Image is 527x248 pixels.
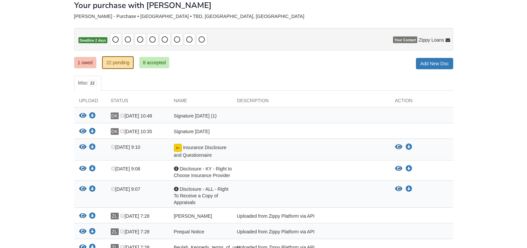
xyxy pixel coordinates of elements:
h1: Your purchase with [PERSON_NAME] [74,1,211,10]
a: Download Douglas_Kennedy_joint_credit [89,214,96,219]
a: Download Disclosure - KY - Right to Choose Insurance Provider [406,166,412,171]
span: [DATE] 10:48 [120,113,152,119]
a: 8 accepted [139,57,170,68]
span: DK [111,113,119,119]
span: Signature [DATE] (1) [174,113,217,119]
a: Download Signature 10.11.25 [89,129,96,134]
span: Prequal Notice [174,229,204,234]
button: View Prequal Notice [79,228,86,235]
button: View Disclosure - ALL - Right To Receive a Copy of Appraisals [395,186,402,192]
button: View Signature 10.11.25 (1) [79,113,86,120]
div: [PERSON_NAME] - Purchase • [GEOGRAPHIC_DATA] • TBD, [GEOGRAPHIC_DATA], [GEOGRAPHIC_DATA] [74,14,453,19]
span: ZL [111,228,119,235]
a: Download Disclosure - KY - Right to Choose Insurance Provider [89,166,96,172]
a: 22 pending [102,56,134,69]
div: Description [232,97,390,107]
span: [DATE] 7:28 [120,213,149,219]
button: View Signature 10.11.25 [79,128,86,135]
span: Deadline 2 days [78,37,107,44]
span: Your Contact [393,37,417,43]
a: Add New Doc [416,58,453,69]
div: Uploaded from Zippy Platform via API [232,228,390,237]
span: Zippy Loans [419,37,444,43]
span: DK [111,128,119,135]
a: Download Disclosure - ALL - Right To Receive a Copy of Appraisals [89,187,96,192]
a: 1 owed [74,57,96,68]
a: Download Signature 10.11.25 (1) [89,114,96,119]
div: Status [106,97,169,107]
div: Uploaded from Zippy Platform via API [232,213,390,221]
img: Document fully signed [174,144,182,152]
span: [PERSON_NAME] [174,213,212,219]
span: [DATE] 10:35 [120,129,152,134]
span: ZL [111,213,119,219]
a: Download Insurance Disclosure and Questionnaire [406,144,412,150]
span: Insurance Disclosure and Questionnaire [174,145,227,158]
span: Disclosure - ALL - Right To Receive a Copy of Appraisals [174,186,228,205]
a: Download Insurance Disclosure and Questionnaire [89,145,96,150]
span: Disclosure - KY - Right to Choose Insurance Provider [174,166,232,178]
span: 22 [87,80,97,87]
div: Action [390,97,453,107]
button: View Disclosure - KY - Right to Choose Insurance Provider [395,165,402,172]
button: View Disclosure - ALL - Right To Receive a Copy of Appraisals [79,186,86,193]
button: View Disclosure - KY - Right to Choose Insurance Provider [79,165,86,172]
span: [DATE] 9:07 [111,186,140,192]
a: Download Prequal Notice [89,229,96,235]
div: Name [169,97,232,107]
a: Misc [74,76,101,91]
span: [DATE] 7:28 [120,229,149,234]
span: Signature [DATE] [174,129,210,134]
button: View Insurance Disclosure and Questionnaire [395,144,402,150]
span: [DATE] 9:08 [111,166,140,171]
a: Download Disclosure - ALL - Right To Receive a Copy of Appraisals [406,186,412,192]
div: Upload [74,97,106,107]
button: View Douglas_Kennedy_joint_credit [79,213,86,220]
button: View Insurance Disclosure and Questionnaire [79,144,86,151]
span: [DATE] 9:10 [111,144,140,150]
